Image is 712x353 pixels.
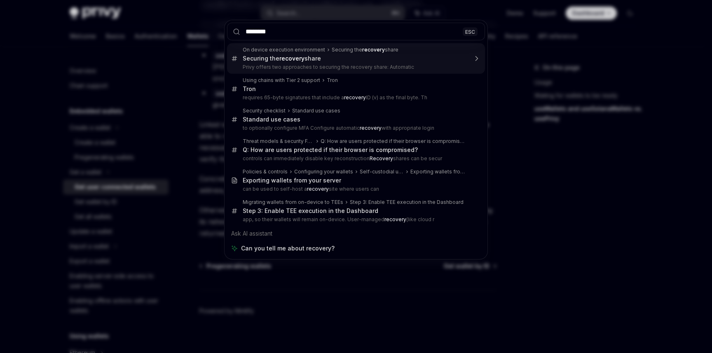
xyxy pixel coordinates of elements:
div: Exporting wallets from your server [410,168,468,175]
div: ESC [463,27,478,36]
div: Using chains with Tier 2 support [243,77,320,84]
b: recovery [360,125,382,131]
b: Recovery [370,155,393,161]
b: recovery [384,216,406,222]
p: Privy offers two approaches to securing the recovery share: Automatic [243,64,468,70]
div: Migrating wallets from on-device to TEEs [243,199,343,206]
b: recovery [344,94,366,101]
div: Tron [327,77,338,84]
p: requires 65-byte signatures that include a ID (v) as the final byte. Th [243,94,468,101]
b: recovery [279,55,304,62]
p: to optionally configure MFA Configure automatic with appropriate login [243,125,468,131]
p: app, so their wallets will remain on-device. User-managed (like cloud r [243,216,468,223]
div: Securing the share [332,47,398,53]
div: Threat models & security FAQ [243,138,314,145]
div: Step 3: Enable TEE execution in the Dashboard [350,199,464,206]
div: Standard use cases [292,108,340,114]
b: recovery [307,186,329,192]
p: controls can immediately disable key reconstruction shares can be secur [243,155,468,162]
div: Tron [243,85,256,93]
p: can be used to self-host a site where users can [243,186,468,192]
div: Exporting wallets from your server [243,177,341,184]
b: recovery [362,47,385,53]
div: Ask AI assistant [227,226,485,241]
div: Securing the share [243,55,321,62]
div: Policies & controls [243,168,288,175]
div: Step 3: Enable TEE execution in the Dashboard [243,207,378,215]
div: Self-custodial user wallets [360,168,404,175]
div: Q: How are users protected if their browser is compromised? [321,138,468,145]
div: Standard use cases [243,116,300,123]
div: On device execution environment [243,47,325,53]
div: Configuring your wallets [294,168,353,175]
span: Can you tell me about recovery? [241,244,335,252]
div: Q: How are users protected if their browser is compromised? [243,146,418,154]
div: Security checklist [243,108,286,114]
